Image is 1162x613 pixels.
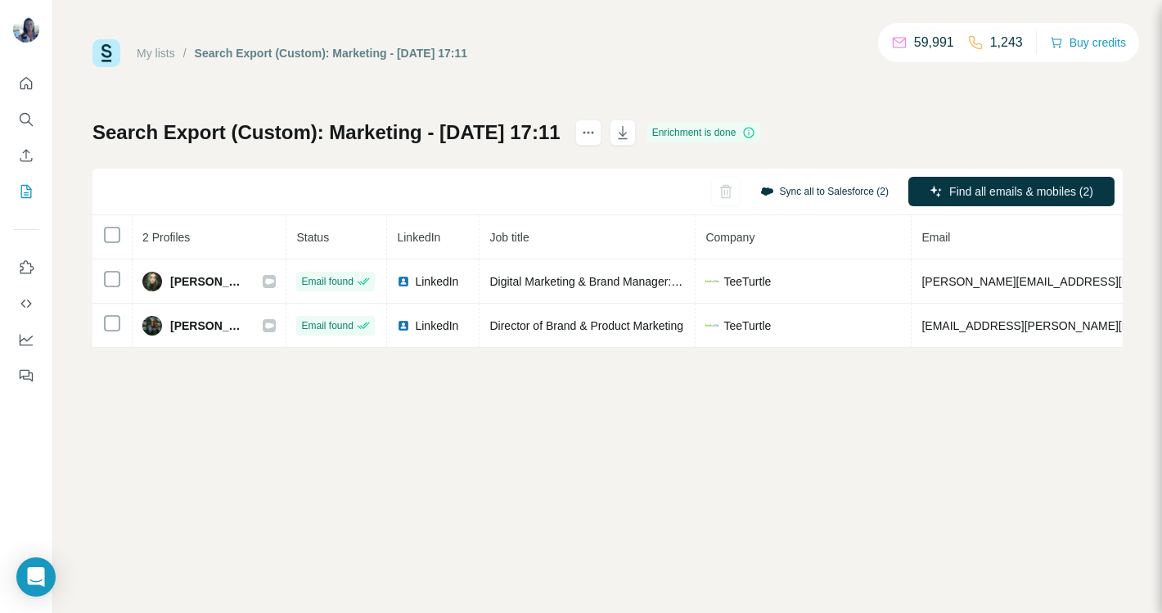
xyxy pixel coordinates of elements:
[949,183,1093,200] span: Find all emails & mobiles (2)
[13,177,39,206] button: My lists
[397,231,440,244] span: LinkedIn
[749,179,900,204] button: Sync all to Salesforce (2)
[723,318,771,334] span: TeeTurtle
[13,141,39,170] button: Enrich CSV
[1050,31,1126,54] button: Buy credits
[705,231,754,244] span: Company
[195,45,467,61] div: Search Export (Custom): Marketing - [DATE] 17:11
[301,318,353,333] span: Email found
[415,318,458,334] span: LinkedIn
[723,273,771,290] span: TeeTurtle
[13,105,39,134] button: Search
[13,69,39,98] button: Quick start
[13,289,39,318] button: Use Surfe API
[301,274,353,289] span: Email found
[92,39,120,67] img: Surfe Logo
[705,324,718,327] img: company-logo
[137,47,175,60] a: My lists
[142,231,190,244] span: 2 Profiles
[16,557,56,597] div: Open Intercom Messenger
[13,16,39,43] img: Avatar
[705,280,718,283] img: company-logo
[489,319,683,332] span: Director of Brand & Product Marketing
[921,231,950,244] span: Email
[13,253,39,282] button: Use Surfe on LinkedIn
[397,319,410,332] img: LinkedIn logo
[183,45,187,61] li: /
[397,275,410,288] img: LinkedIn logo
[142,272,162,291] img: Avatar
[415,273,458,290] span: LinkedIn
[142,316,162,336] img: Avatar
[489,231,529,244] span: Job title
[170,318,246,334] span: [PERSON_NAME]
[92,119,561,146] h1: Search Export (Custom): Marketing - [DATE] 17:11
[13,325,39,354] button: Dashboard
[647,123,761,142] div: Enrichment is done
[914,33,954,52] p: 59,991
[575,119,601,146] button: actions
[990,33,1023,52] p: 1,243
[908,177,1115,206] button: Find all emails & mobiles (2)
[13,361,39,390] button: Feedback
[489,275,759,288] span: Digital Marketing & Brand Manager: Unstable Games
[170,273,246,290] span: [PERSON_NAME]
[296,231,329,244] span: Status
